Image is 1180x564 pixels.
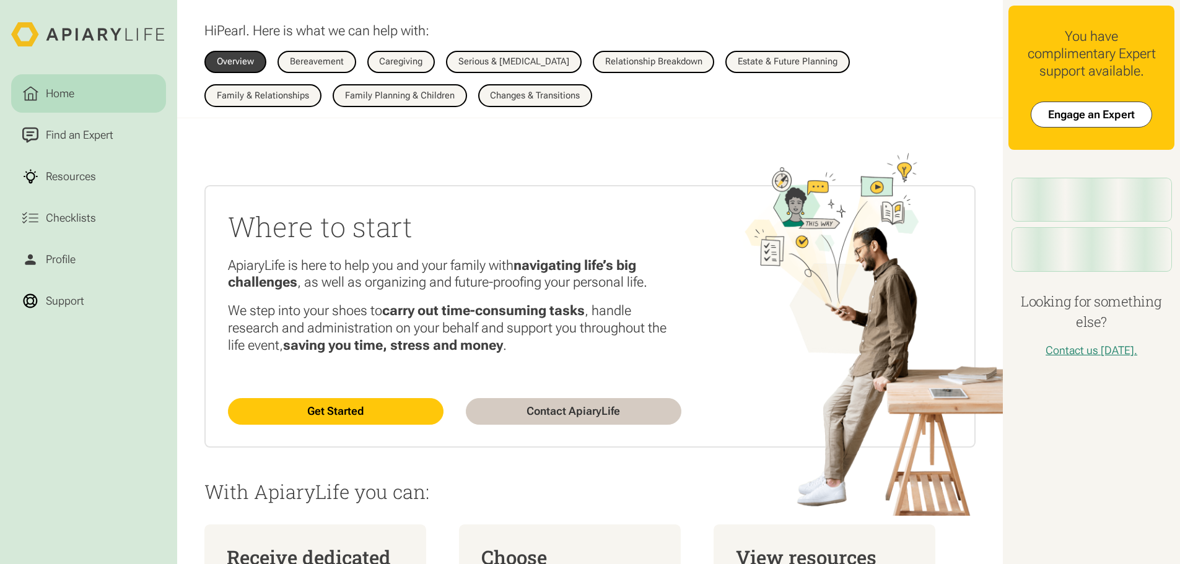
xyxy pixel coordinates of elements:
[278,51,356,74] a: Bereavement
[43,168,98,185] div: Resources
[458,57,569,66] div: Serious & [MEDICAL_DATA]
[478,84,593,107] a: Changes & Transitions
[333,84,467,107] a: Family Planning & Children
[11,240,166,279] a: Profile
[725,51,850,74] a: Estate & Future Planning
[204,481,975,502] p: With ApiaryLife you can:
[290,57,344,66] div: Bereavement
[43,85,77,102] div: Home
[11,74,166,113] a: Home
[1031,102,1152,128] a: Engage an Expert
[204,84,321,107] a: Family & Relationships
[228,302,681,354] p: We step into your shoes to , handle research and administration on your behalf and support you th...
[228,257,636,290] strong: navigating life’s big challenges
[11,199,166,238] a: Checklists
[204,22,429,40] p: Hi . Here is what we can help with:
[382,302,585,318] strong: carry out time-consuming tasks
[367,51,435,74] a: Caregiving
[228,398,444,424] a: Get Started
[1046,344,1137,357] a: Contact us [DATE].
[283,337,503,353] strong: saving you time, stress and money
[446,51,582,74] a: Serious & [MEDICAL_DATA]
[738,57,837,66] div: Estate & Future Planning
[11,157,166,196] a: Resources
[345,91,455,100] div: Family Planning & Children
[11,282,166,321] a: Support
[43,210,98,227] div: Checklists
[228,208,681,245] h2: Where to start
[204,51,266,74] a: Overview
[11,116,166,155] a: Find an Expert
[1020,28,1163,80] div: You have complimentary Expert support available.
[217,22,246,38] span: Pearl
[43,293,87,310] div: Support
[217,91,309,100] div: Family & Relationships
[466,398,681,424] a: Contact ApiaryLife
[593,51,715,74] a: Relationship Breakdown
[43,251,78,268] div: Profile
[379,57,422,66] div: Caregiving
[1008,291,1174,332] h4: Looking for something else?
[228,257,681,292] p: ApiaryLife is here to help you and your family with , as well as organizing and future-proofing y...
[43,127,116,144] div: Find an Expert
[490,91,580,100] div: Changes & Transitions
[605,57,702,66] div: Relationship Breakdown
